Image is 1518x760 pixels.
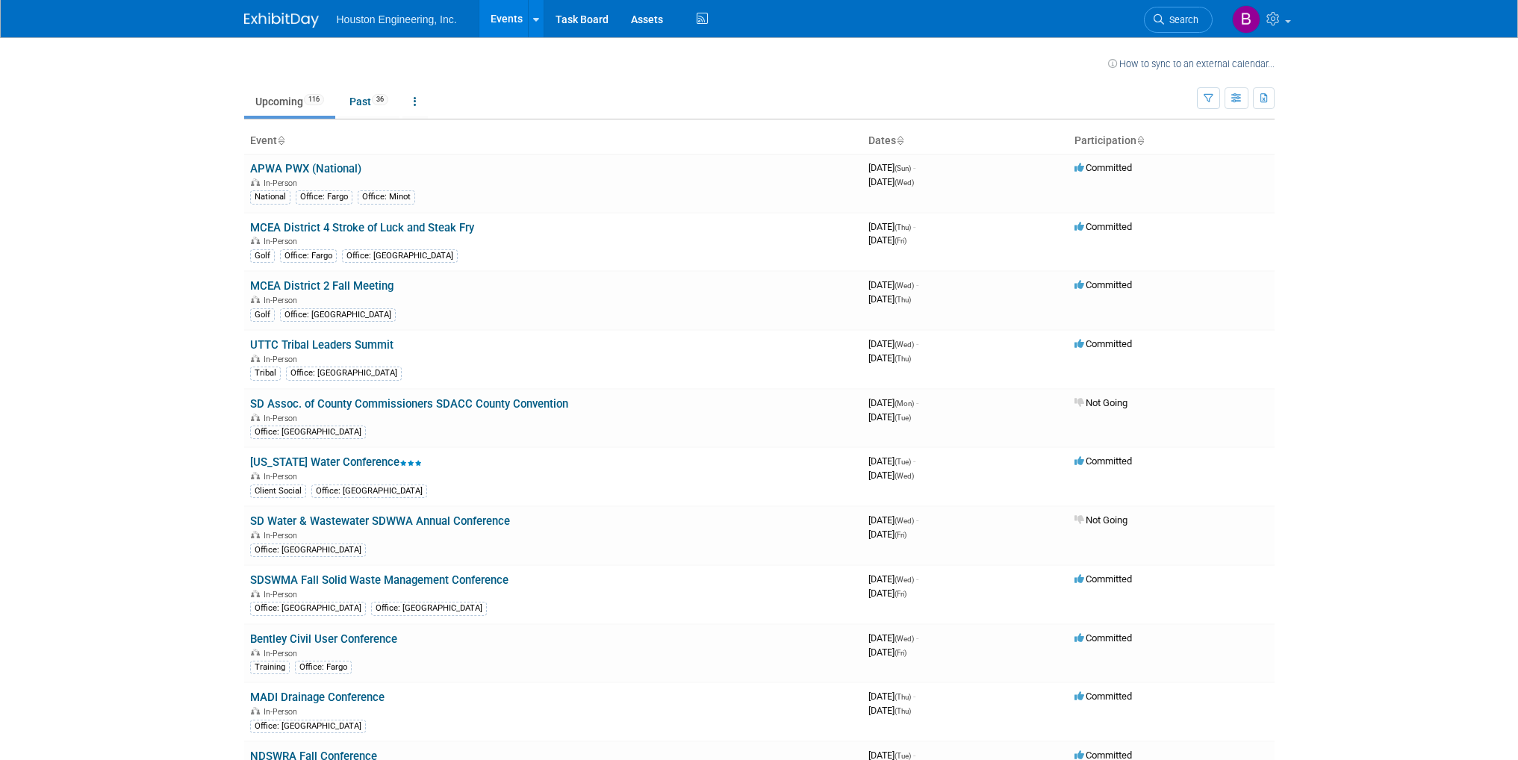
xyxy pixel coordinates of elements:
span: [DATE] [868,352,911,364]
span: [DATE] [868,221,915,232]
span: (Fri) [895,649,906,657]
span: [DATE] [868,338,918,349]
span: Not Going [1074,397,1127,408]
span: (Thu) [895,355,911,363]
div: Office: Fargo [280,249,337,263]
span: (Fri) [895,237,906,245]
div: Golf [250,308,275,322]
span: - [916,397,918,408]
span: [DATE] [868,293,911,305]
img: In-Person Event [251,414,260,421]
span: - [916,514,918,526]
a: MCEA District 4 Stroke of Luck and Steak Fry [250,221,474,234]
span: In-Person [264,355,302,364]
span: Committed [1074,338,1132,349]
span: [DATE] [868,588,906,599]
span: - [916,279,918,290]
span: (Fri) [895,590,906,598]
span: (Thu) [895,223,911,231]
span: Not Going [1074,514,1127,526]
span: - [916,573,918,585]
th: Participation [1068,128,1275,154]
a: SDSWMA Fall Solid Waste Management Conference [250,573,508,587]
span: [DATE] [868,705,911,716]
span: Houston Engineering, Inc. [337,13,457,25]
span: (Wed) [895,635,914,643]
span: In-Person [264,237,302,246]
span: In-Person [264,590,302,599]
span: [DATE] [868,632,918,644]
a: Bentley Civil User Conference [250,632,397,646]
span: (Tue) [895,752,911,760]
th: Event [244,128,862,154]
span: - [916,632,918,644]
span: [DATE] [868,455,915,467]
a: UTTC Tribal Leaders Summit [250,338,394,352]
span: (Fri) [895,531,906,539]
span: (Mon) [895,399,914,408]
span: Committed [1074,632,1132,644]
span: (Thu) [895,707,911,715]
img: In-Person Event [251,472,260,479]
span: [DATE] [868,411,911,423]
span: (Wed) [895,178,914,187]
span: In-Person [264,649,302,658]
a: MCEA District 2 Fall Meeting [250,279,394,293]
a: Sort by Start Date [896,134,903,146]
div: National [250,190,290,204]
span: - [913,691,915,702]
span: Committed [1074,279,1132,290]
img: In-Person Event [251,296,260,303]
span: - [913,162,915,173]
span: [DATE] [868,279,918,290]
a: Past36 [338,87,399,116]
span: 116 [304,94,324,105]
div: Office: [GEOGRAPHIC_DATA] [311,485,427,498]
span: In-Person [264,707,302,717]
span: [DATE] [868,647,906,658]
span: Search [1164,14,1198,25]
div: Office: [GEOGRAPHIC_DATA] [286,367,402,380]
div: Office: [GEOGRAPHIC_DATA] [250,720,366,733]
div: Golf [250,249,275,263]
span: (Wed) [895,472,914,480]
img: In-Person Event [251,178,260,186]
img: In-Person Event [251,649,260,656]
div: Office: Minot [358,190,415,204]
span: (Tue) [895,414,911,422]
th: Dates [862,128,1068,154]
img: In-Person Event [251,237,260,244]
span: Committed [1074,573,1132,585]
span: - [913,221,915,232]
span: [DATE] [868,234,906,246]
span: [DATE] [868,176,914,187]
a: APWA PWX (National) [250,162,361,175]
div: Office: [GEOGRAPHIC_DATA] [250,602,366,615]
span: - [916,338,918,349]
a: MADI Drainage Conference [250,691,385,704]
span: Committed [1074,455,1132,467]
div: Office: [GEOGRAPHIC_DATA] [250,543,366,557]
span: (Thu) [895,693,911,701]
span: In-Person [264,178,302,188]
span: (Wed) [895,517,914,525]
div: Office: [GEOGRAPHIC_DATA] [280,308,396,322]
span: 36 [372,94,388,105]
span: (Wed) [895,576,914,584]
span: (Thu) [895,296,911,304]
span: (Sun) [895,164,911,172]
span: [DATE] [868,162,915,173]
a: Search [1144,7,1213,33]
span: In-Person [264,414,302,423]
div: Office: [GEOGRAPHIC_DATA] [250,426,366,439]
img: ExhibitDay [244,13,319,28]
img: In-Person Event [251,590,260,597]
a: Sort by Event Name [277,134,284,146]
span: Committed [1074,221,1132,232]
a: How to sync to an external calendar... [1108,58,1275,69]
div: Client Social [250,485,306,498]
img: Bret Zimmerman [1232,5,1260,34]
span: Committed [1074,162,1132,173]
img: In-Person Event [251,707,260,714]
span: - [913,455,915,467]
